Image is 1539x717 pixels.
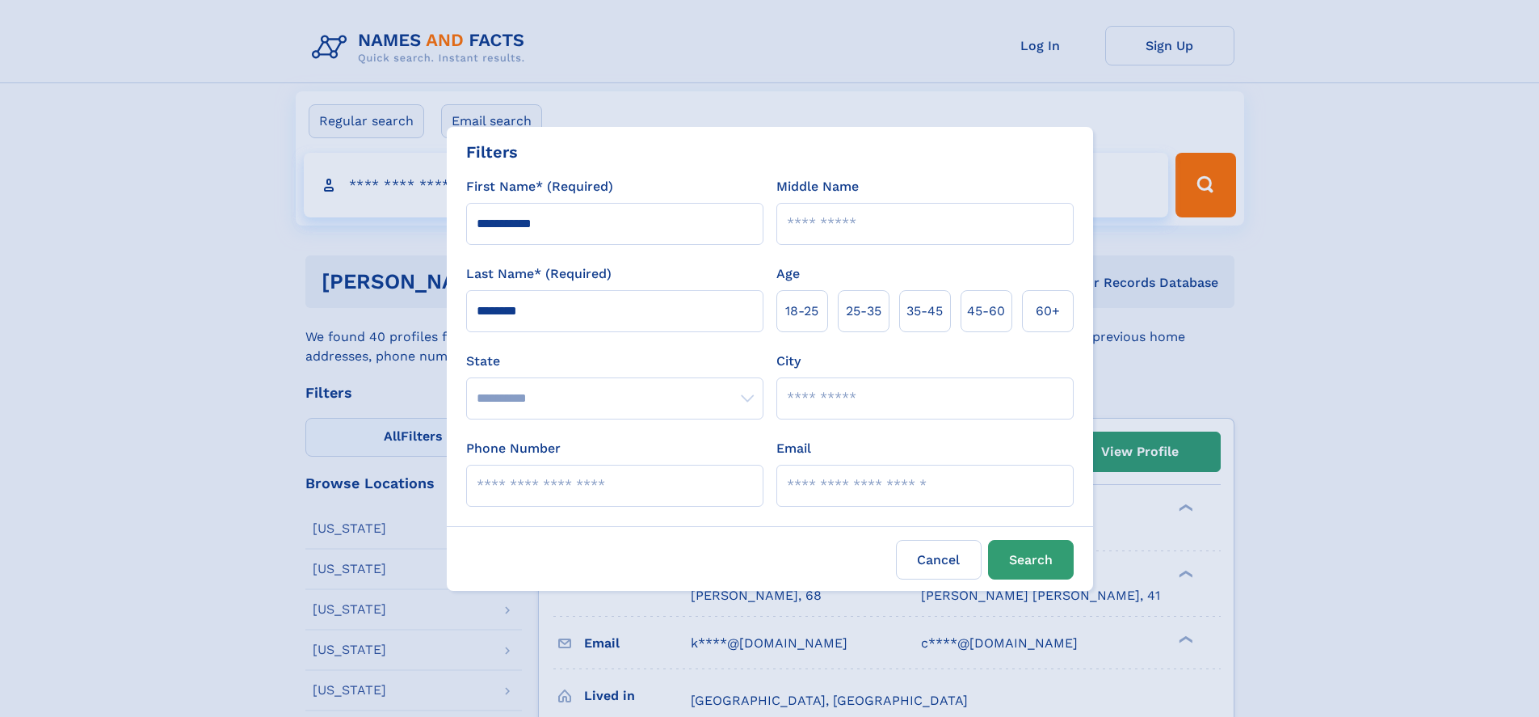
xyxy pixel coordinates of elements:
[846,302,881,321] span: 25‑35
[776,264,800,284] label: Age
[466,140,518,164] div: Filters
[1036,302,1060,321] span: 60+
[896,540,982,580] label: Cancel
[906,302,943,321] span: 35‑45
[988,540,1074,580] button: Search
[466,264,612,284] label: Last Name* (Required)
[967,302,1005,321] span: 45‑60
[776,177,859,196] label: Middle Name
[776,352,801,371] label: City
[466,439,561,458] label: Phone Number
[466,177,613,196] label: First Name* (Required)
[776,439,811,458] label: Email
[466,352,763,371] label: State
[785,302,818,321] span: 18‑25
